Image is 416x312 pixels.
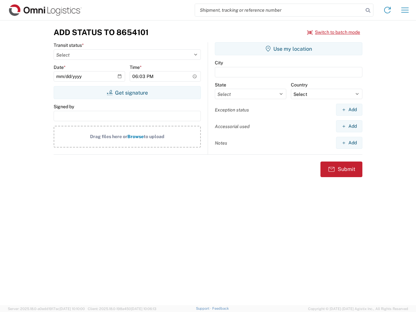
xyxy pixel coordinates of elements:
[336,104,362,116] button: Add
[88,307,156,311] span: Client: 2025.18.0-198a450
[307,27,360,38] button: Switch to batch mode
[336,120,362,132] button: Add
[144,134,164,139] span: to upload
[291,82,307,88] label: Country
[59,307,85,311] span: [DATE] 10:10:00
[54,64,66,70] label: Date
[215,60,223,66] label: City
[215,140,227,146] label: Notes
[336,137,362,149] button: Add
[54,42,84,48] label: Transit status
[130,64,142,70] label: Time
[54,104,74,110] label: Signed by
[54,28,149,37] h3: Add Status to 8654101
[195,4,363,16] input: Shipment, tracking or reference number
[215,42,362,55] button: Use my location
[320,162,362,177] button: Submit
[196,306,212,310] a: Support
[90,134,127,139] span: Drag files here or
[215,107,249,113] label: Exception status
[131,307,156,311] span: [DATE] 10:06:13
[127,134,144,139] span: Browse
[215,123,250,129] label: Accessorial used
[212,306,229,310] a: Feedback
[54,86,201,99] button: Get signature
[215,82,226,88] label: State
[308,306,408,312] span: Copyright © [DATE]-[DATE] Agistix Inc., All Rights Reserved
[8,307,85,311] span: Server: 2025.18.0-a0edd1917ac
